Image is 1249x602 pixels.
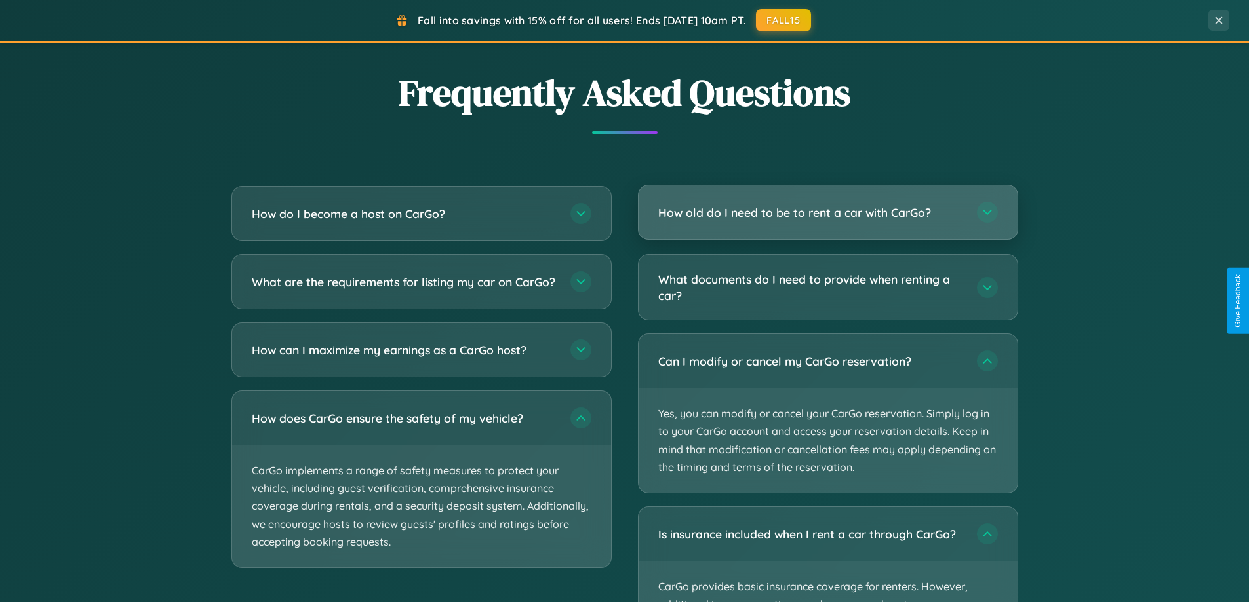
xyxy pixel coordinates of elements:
[232,445,611,567] p: CarGo implements a range of safety measures to protect your vehicle, including guest verification...
[252,206,557,222] h3: How do I become a host on CarGo?
[1233,274,1242,328] div: Give Feedback
[252,410,557,426] h3: How does CarGo ensure the safety of my vehicle?
[658,204,964,221] h3: How old do I need to be to rent a car with CarGo?
[418,14,746,27] span: Fall into savings with 15% off for all users! Ends [DATE] 10am PT.
[252,342,557,358] h3: How can I maximize my earnings as a CarGo host?
[756,9,811,31] button: FALL15
[658,526,964,542] h3: Is insurance included when I rent a car through CarGo?
[658,353,964,369] h3: Can I modify or cancel my CarGo reservation?
[658,271,964,303] h3: What documents do I need to provide when renting a car?
[231,67,1018,118] h2: Frequently Asked Questions
[639,388,1018,493] p: Yes, you can modify or cancel your CarGo reservation. Simply log in to your CarGo account and acc...
[252,274,557,290] h3: What are the requirements for listing my car on CarGo?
